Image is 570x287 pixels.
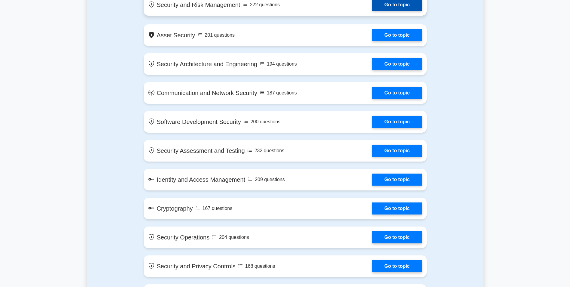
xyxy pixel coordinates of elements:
[372,29,422,41] a: Go to topic
[372,145,422,157] a: Go to topic
[372,260,422,272] a: Go to topic
[372,87,422,99] a: Go to topic
[372,174,422,186] a: Go to topic
[372,231,422,243] a: Go to topic
[372,116,422,128] a: Go to topic
[372,202,422,214] a: Go to topic
[372,58,422,70] a: Go to topic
